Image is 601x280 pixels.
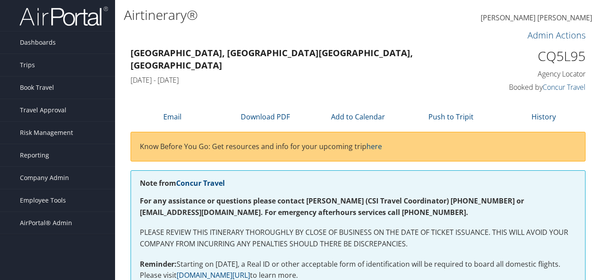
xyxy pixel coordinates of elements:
span: Travel Approval [20,99,66,121]
a: Download PDF [241,112,290,122]
h4: Booked by [482,82,586,92]
a: [DOMAIN_NAME][URL] [177,270,250,280]
span: Employee Tools [20,189,66,211]
strong: [GEOGRAPHIC_DATA], [GEOGRAPHIC_DATA] [GEOGRAPHIC_DATA], [GEOGRAPHIC_DATA] [131,47,413,71]
p: PLEASE REVIEW THIS ITINERARY THOROUGHLY BY CLOSE OF BUSINESS ON THE DATE OF TICKET ISSUANCE. THIS... [140,227,576,249]
a: [PERSON_NAME] [PERSON_NAME] [481,4,592,32]
a: Concur Travel [176,178,225,188]
h4: [DATE] - [DATE] [131,75,469,85]
span: Company Admin [20,167,69,189]
span: Book Travel [20,77,54,99]
h1: Airtinerary® [124,6,436,24]
a: Concur Travel [543,82,586,92]
h4: Agency Locator [482,69,586,79]
a: History [532,112,556,122]
span: Dashboards [20,31,56,54]
a: Add to Calendar [331,112,385,122]
a: here [366,142,382,151]
a: Admin Actions [528,29,586,41]
strong: Reminder: [140,259,177,269]
span: Risk Management [20,122,73,144]
strong: Note from [140,178,225,188]
span: [PERSON_NAME] [PERSON_NAME] [481,13,592,23]
strong: For any assistance or questions please contact [PERSON_NAME] (CSI Travel Coordinator) [PHONE_NUMB... [140,196,524,217]
span: Reporting [20,144,49,166]
span: Trips [20,54,35,76]
h1: CQ5L95 [482,47,586,65]
p: Know Before You Go: Get resources and info for your upcoming trip [140,141,576,153]
a: Email [163,112,181,122]
img: airportal-logo.png [19,6,108,27]
span: AirPortal® Admin [20,212,72,234]
a: Push to Tripit [428,112,474,122]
